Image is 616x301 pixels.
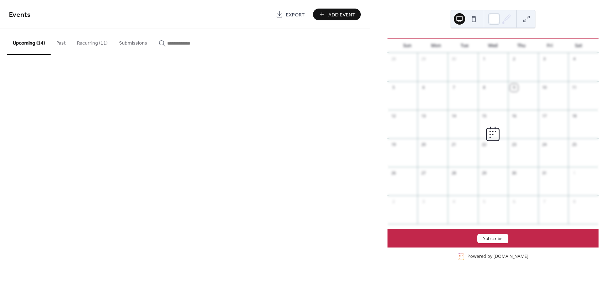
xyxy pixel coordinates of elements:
span: Export [286,11,305,19]
div: 15 [480,112,488,120]
button: Add Event [313,9,361,20]
div: 23 [510,141,518,149]
div: 9 [510,84,518,92]
div: 29 [420,55,427,63]
div: 5 [480,198,488,206]
div: 22 [480,141,488,149]
div: 6 [510,198,518,206]
div: Sun [393,39,422,53]
a: [DOMAIN_NAME] [493,253,528,259]
div: Powered by [467,253,528,259]
div: Wed [479,39,507,53]
button: Upcoming (14) [7,29,51,55]
div: Thu [507,39,536,53]
button: Past [51,29,71,54]
div: 19 [390,141,397,149]
span: Events [9,8,31,22]
button: Submissions [113,29,153,54]
div: 28 [450,169,458,177]
div: 18 [570,112,578,120]
div: 31 [540,169,548,177]
div: 1 [570,169,578,177]
div: 3 [420,198,427,206]
div: 16 [510,112,518,120]
div: 10 [540,84,548,92]
div: 26 [390,169,397,177]
div: 20 [420,141,427,149]
div: 6 [420,84,427,92]
div: 8 [480,84,488,92]
div: 25 [570,141,578,149]
span: Add Event [328,11,355,19]
div: 27 [420,169,427,177]
div: 14 [450,112,458,120]
div: 21 [450,141,458,149]
div: 29 [480,169,488,177]
div: 24 [540,141,548,149]
div: 1 [480,55,488,63]
div: 30 [450,55,458,63]
div: 8 [570,198,578,206]
button: Recurring (11) [71,29,113,54]
div: 7 [540,198,548,206]
div: 30 [510,169,518,177]
div: 11 [570,84,578,92]
div: 17 [540,112,548,120]
div: 2 [510,55,518,63]
div: 4 [570,55,578,63]
div: Tue [450,39,479,53]
div: 5 [390,84,397,92]
div: Fri [536,39,564,53]
div: Mon [422,39,450,53]
div: 7 [450,84,458,92]
div: Sat [564,39,593,53]
div: 2 [390,198,397,206]
div: 12 [390,112,397,120]
button: Subscribe [477,234,508,243]
div: 13 [420,112,427,120]
div: 4 [450,198,458,206]
div: 28 [390,55,397,63]
div: 3 [540,55,548,63]
a: Export [271,9,310,20]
